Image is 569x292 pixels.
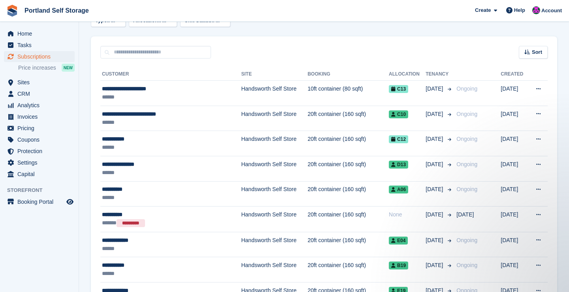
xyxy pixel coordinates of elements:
td: [DATE] [501,106,528,131]
a: menu [4,169,75,180]
td: 20ft container (160 sqft) [307,257,389,283]
span: Tasks [17,40,65,51]
a: menu [4,134,75,145]
td: [DATE] [501,131,528,156]
a: menu [4,28,75,39]
span: [DATE] [426,261,445,269]
td: [DATE] [501,232,528,257]
span: [DATE] [426,135,445,143]
span: Ongoing [456,262,477,268]
td: [DATE] [501,207,528,232]
td: [DATE] [501,156,528,181]
td: 20ft container (160 sqft) [307,181,389,207]
a: menu [4,111,75,122]
img: David Baker [532,6,540,14]
td: 20ft container (160 sqft) [307,156,389,181]
span: A06 [389,186,408,193]
td: Handsworth Self Store [241,131,307,156]
span: Pricing [17,123,65,134]
span: Ongoing [456,85,477,92]
th: Customer [100,68,241,81]
span: Sort [532,48,542,56]
span: C10 [389,110,408,118]
a: menu [4,100,75,111]
img: stora-icon-8386f47178a22dfd0bd8f6a31ec36ba5ce8667c1dd55bd0f319d3a0aa187defe.svg [6,5,18,17]
th: Tenancy [426,68,453,81]
td: Handsworth Self Store [241,81,307,106]
span: Protection [17,146,65,157]
td: 20ft container (160 sqft) [307,106,389,131]
span: Ongoing [456,136,477,142]
td: Handsworth Self Store [241,106,307,131]
span: Settings [17,157,65,168]
td: 20ft container (160 sqft) [307,131,389,156]
span: B19 [389,262,408,269]
span: Account [541,7,562,15]
td: Handsworth Self Store [241,156,307,181]
th: Site [241,68,307,81]
span: Analytics [17,100,65,111]
div: None [389,210,426,219]
span: Capital [17,169,65,180]
span: Sites [17,77,65,88]
a: Price increases NEW [18,63,75,72]
a: menu [4,88,75,99]
span: [DATE] [426,210,445,219]
span: Subscriptions [17,51,65,62]
th: Allocation [389,68,426,81]
td: 20ft container (160 sqft) [307,232,389,257]
td: Handsworth Self Store [241,257,307,283]
span: Ongoing [456,161,477,167]
span: [DATE] [426,185,445,193]
a: menu [4,123,75,134]
span: C12 [389,135,408,143]
a: Preview store [65,197,75,207]
a: menu [4,51,75,62]
td: [DATE] [501,81,528,106]
span: Storefront [7,186,79,194]
span: Invoices [17,111,65,122]
td: [DATE] [501,257,528,283]
span: Booking Portal [17,196,65,207]
a: menu [4,40,75,51]
span: Create [475,6,491,14]
td: Handsworth Self Store [241,232,307,257]
a: menu [4,146,75,157]
span: E04 [389,237,408,245]
td: 10ft container (80 sqft) [307,81,389,106]
th: Booking [307,68,389,81]
a: Portland Self Storage [21,4,92,17]
a: menu [4,196,75,207]
th: Created [501,68,528,81]
span: [DATE] [426,85,445,93]
span: Help [514,6,525,14]
span: Coupons [17,134,65,145]
td: 20ft container (160 sqft) [307,207,389,232]
span: [DATE] [426,160,445,169]
span: CRM [17,88,65,99]
td: [DATE] [501,181,528,207]
span: [DATE] [426,110,445,118]
span: C13 [389,85,408,93]
span: Home [17,28,65,39]
div: NEW [62,64,75,72]
span: D13 [389,161,408,169]
a: menu [4,157,75,168]
span: Ongoing [456,186,477,192]
span: Price increases [18,64,56,72]
span: [DATE] [426,236,445,245]
span: Ongoing [456,111,477,117]
td: Handsworth Self Store [241,181,307,207]
a: menu [4,77,75,88]
td: Handsworth Self Store [241,207,307,232]
span: [DATE] [456,211,474,218]
span: Ongoing [456,237,477,243]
